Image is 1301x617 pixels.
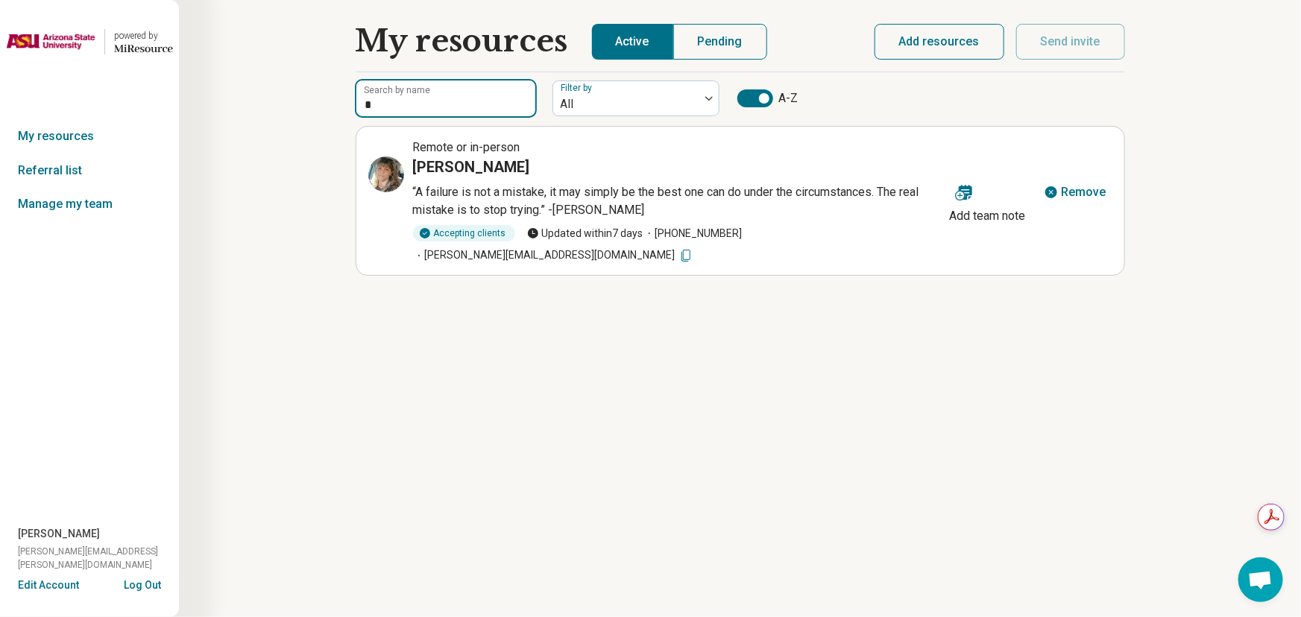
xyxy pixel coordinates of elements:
button: Active [592,24,673,60]
img: Arizona State University [6,24,95,60]
span: [PHONE_NUMBER] [643,226,743,241]
div: Open chat [1238,557,1283,602]
span: [PERSON_NAME] [18,526,100,542]
button: Pending [673,24,767,60]
label: Filter by [561,83,596,93]
span: Updated within 7 days [527,226,643,241]
h3: [PERSON_NAME] [413,156,530,177]
button: Add team note [944,174,1032,228]
a: Arizona State Universitypowered by [6,24,173,60]
span: [PERSON_NAME][EMAIL_ADDRESS][DOMAIN_NAME] [413,247,693,263]
button: Add resources [875,24,1004,60]
span: [PERSON_NAME][EMAIL_ADDRESS][PERSON_NAME][DOMAIN_NAME] [18,545,179,572]
button: Log Out [124,578,161,589]
button: Send invite [1016,24,1125,60]
h1: My resources [356,24,568,60]
button: Remove [1038,174,1112,210]
button: Edit Account [18,578,79,593]
p: “A failure is not a mistake, it may simply be the best one can do under the circumstances. The re... [413,183,944,219]
label: Search by name [365,86,431,95]
label: A-Z [737,89,798,107]
div: powered by [114,29,173,42]
span: Remote or in-person [413,140,520,154]
div: Accepting clients [413,225,515,241]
